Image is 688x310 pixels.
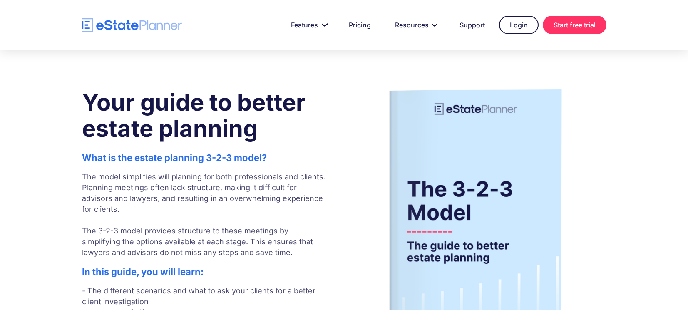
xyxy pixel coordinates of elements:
a: Start free trial [543,16,606,34]
a: Resources [385,17,445,33]
a: home [82,18,182,32]
a: Support [450,17,495,33]
a: Features [281,17,335,33]
p: The model simplifies will planning for both professionals and clients. Planning meetings often la... [82,171,328,258]
a: Login [499,16,539,34]
h2: In this guide, you will learn: [82,266,328,277]
h2: What is the estate planning 3-2-3 model? [82,152,328,163]
strong: Your guide to better estate planning [82,88,306,143]
a: Pricing [339,17,381,33]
